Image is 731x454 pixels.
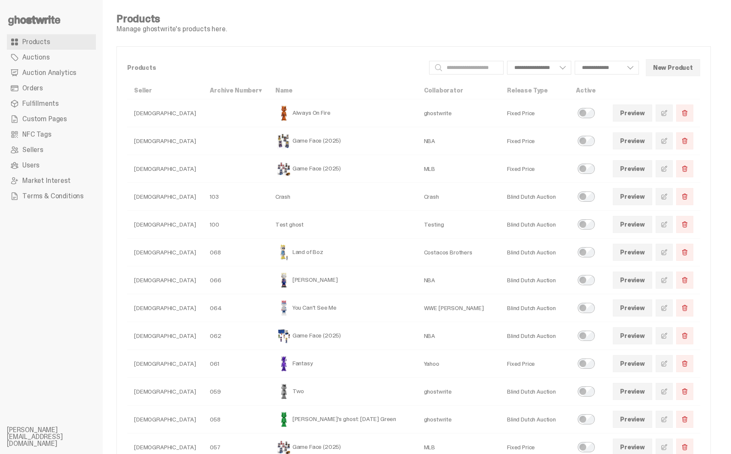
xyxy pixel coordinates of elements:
[613,272,652,289] a: Preview
[269,350,417,378] td: Fantasy
[22,162,39,169] span: Users
[203,406,269,433] td: 058
[676,160,693,177] button: Delete Product
[269,406,417,433] td: [PERSON_NAME]'s ghost: [DATE] Green
[500,239,569,266] td: Blind Dutch Auction
[676,411,693,428] button: Delete Product
[676,244,693,261] button: Delete Product
[275,132,292,149] img: Game Face (2025)
[613,383,652,400] a: Preview
[275,411,292,428] img: Schrödinger's ghost: Sunday Green
[116,14,227,24] h4: Products
[676,299,693,317] button: Delete Product
[269,183,417,211] td: Crash
[500,82,569,99] th: Release Type
[7,65,96,81] a: Auction Analytics
[22,193,84,200] span: Terms & Conditions
[7,158,96,173] a: Users
[613,299,652,317] a: Preview
[269,378,417,406] td: Two
[275,272,292,289] img: Eminem
[275,244,292,261] img: Land of Boz
[500,294,569,322] td: Blind Dutch Auction
[500,266,569,294] td: Blind Dutch Auction
[203,183,269,211] td: 103
[269,322,417,350] td: Game Face (2025)
[22,39,50,45] span: Products
[417,294,500,322] td: WWE [PERSON_NAME]
[613,355,652,372] a: Preview
[269,155,417,183] td: Game Face (2025)
[676,188,693,205] button: Delete Product
[500,155,569,183] td: Fixed Price
[269,211,417,239] td: Test ghost
[203,322,269,350] td: 062
[275,105,292,122] img: Always On Fire
[7,81,96,96] a: Orders
[417,211,500,239] td: Testing
[500,127,569,155] td: Fixed Price
[417,183,500,211] td: Crash
[613,188,652,205] a: Preview
[613,160,652,177] a: Preview
[22,177,71,184] span: Market Interest
[127,183,203,211] td: [DEMOGRAPHIC_DATA]
[22,146,43,153] span: Sellers
[417,99,500,127] td: ghostwrite
[127,350,203,378] td: [DEMOGRAPHIC_DATA]
[676,272,693,289] button: Delete Product
[676,132,693,149] button: Delete Product
[7,111,96,127] a: Custom Pages
[269,266,417,294] td: [PERSON_NAME]
[275,299,292,317] img: You Can't See Me
[417,266,500,294] td: NBA
[127,322,203,350] td: [DEMOGRAPHIC_DATA]
[676,105,693,122] button: Delete Product
[203,211,269,239] td: 100
[203,239,269,266] td: 068
[210,87,262,94] a: Archive Number▾
[500,99,569,127] td: Fixed Price
[576,87,596,94] a: Active
[417,322,500,350] td: NBA
[275,383,292,400] img: Two
[127,406,203,433] td: [DEMOGRAPHIC_DATA]
[500,211,569,239] td: Blind Dutch Auction
[127,65,422,71] p: Products
[500,378,569,406] td: Blind Dutch Auction
[259,87,262,94] span: ▾
[203,350,269,378] td: 061
[22,54,50,61] span: Auctions
[7,50,96,65] a: Auctions
[7,427,110,447] li: [PERSON_NAME][EMAIL_ADDRESS][DOMAIN_NAME]
[500,183,569,211] td: Blind Dutch Auction
[127,294,203,322] td: [DEMOGRAPHIC_DATA]
[676,216,693,233] button: Delete Product
[7,142,96,158] a: Sellers
[417,350,500,378] td: Yahoo
[7,127,96,142] a: NFC Tags
[203,378,269,406] td: 059
[127,211,203,239] td: [DEMOGRAPHIC_DATA]
[127,266,203,294] td: [DEMOGRAPHIC_DATA]
[613,327,652,344] a: Preview
[613,244,652,261] a: Preview
[22,100,59,107] span: Fulfillments
[269,294,417,322] td: You Can't See Me
[22,116,67,122] span: Custom Pages
[613,411,652,428] a: Preview
[7,96,96,111] a: Fulfillments
[417,406,500,433] td: ghostwrite
[676,327,693,344] button: Delete Product
[269,99,417,127] td: Always On Fire
[116,26,227,33] p: Manage ghostwrite's products here.
[500,350,569,378] td: Fixed Price
[275,160,292,177] img: Game Face (2025)
[269,127,417,155] td: Game Face (2025)
[203,294,269,322] td: 064
[613,132,652,149] a: Preview
[500,322,569,350] td: Blind Dutch Auction
[22,69,76,76] span: Auction Analytics
[417,82,500,99] th: Collaborator
[127,127,203,155] td: [DEMOGRAPHIC_DATA]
